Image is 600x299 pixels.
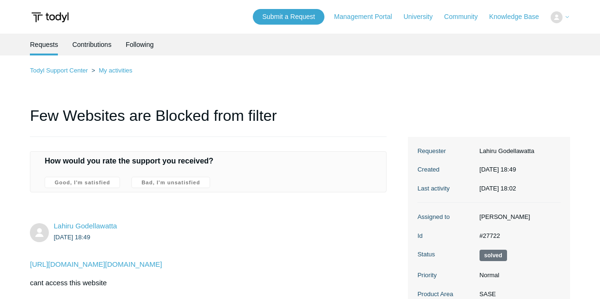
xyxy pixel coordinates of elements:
li: Todyl Support Center [30,67,90,74]
a: Knowledge Base [489,12,548,22]
dt: Requester [417,146,475,156]
dd: Lahiru Godellawatta [475,146,561,156]
a: My activities [99,67,132,74]
dt: Priority [417,271,475,280]
dd: #27722 [475,231,561,241]
dt: Assigned to [417,212,475,222]
li: My activities [90,67,132,74]
label: Bad, I'm unsatisfied [131,177,210,188]
p: cant access this website [30,277,377,289]
dd: Normal [475,271,561,280]
a: Management Portal [334,12,401,22]
a: Contributions [72,34,111,55]
a: Todyl Support Center [30,67,88,74]
img: Todyl Support Center Help Center home page [30,9,70,26]
a: Lahiru Godellawatta [54,222,117,230]
h4: How would you rate the support you received? [45,155,371,167]
time: 2025-09-06T18:02:25+00:00 [480,185,516,192]
dd: [PERSON_NAME] [475,212,561,222]
dt: Id [417,231,475,241]
a: Following [126,34,154,55]
label: Good, I'm satisfied [45,177,120,188]
h1: Few Websites are Blocked from filter [30,104,386,137]
a: [URL][DOMAIN_NAME][DOMAIN_NAME] [30,260,162,268]
a: Community [444,12,487,22]
dt: Created [417,165,475,174]
li: Requests [30,34,58,55]
dt: Product Area [417,290,475,299]
a: Submit a Request [253,9,324,25]
a: University [404,12,442,22]
dd: SASE [475,290,561,299]
dt: Status [417,250,475,259]
span: This request has been solved [480,250,507,261]
dt: Last activity [417,184,475,193]
time: 2025-08-27T18:49:08Z [54,234,90,241]
time: 2025-08-27T18:49:08+00:00 [480,166,516,173]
